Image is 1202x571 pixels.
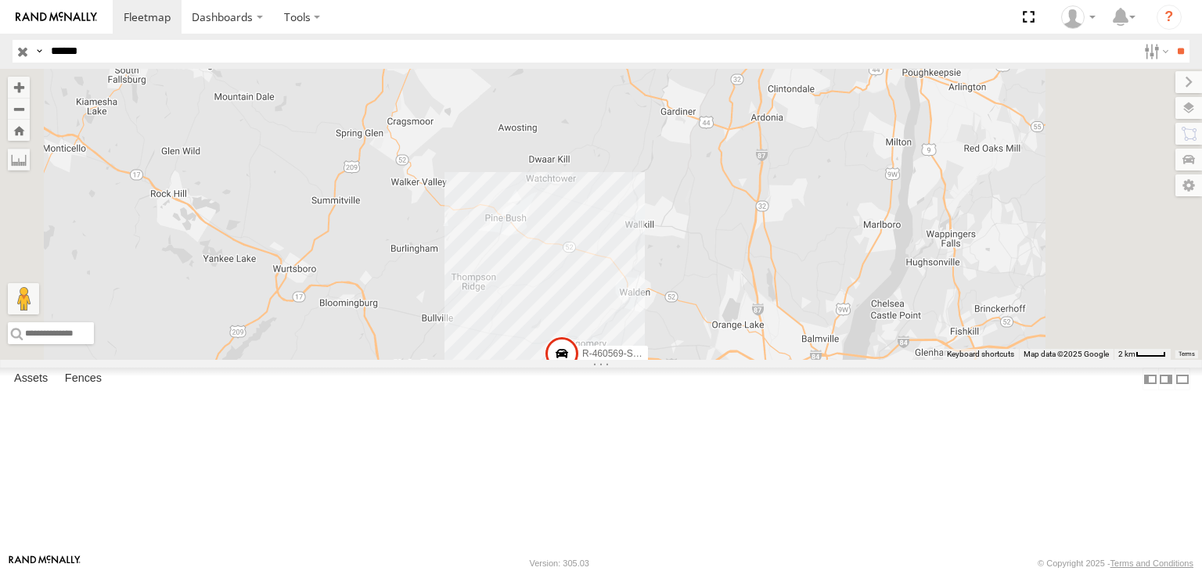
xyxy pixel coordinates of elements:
[1038,558,1193,568] div: © Copyright 2025 -
[57,368,110,390] label: Fences
[1114,349,1171,360] button: Map Scale: 2 km per 35 pixels
[1056,5,1101,29] div: Justin Allen
[9,555,81,571] a: Visit our Website
[1143,368,1158,390] label: Dock Summary Table to the Left
[8,77,30,98] button: Zoom in
[8,120,30,141] button: Zoom Home
[1110,558,1193,568] a: Terms and Conditions
[530,558,589,568] div: Version: 305.03
[8,149,30,171] label: Measure
[582,348,652,359] span: R-460569-Swing
[33,40,45,63] label: Search Query
[16,12,97,23] img: rand-logo.svg
[6,368,56,390] label: Assets
[1157,5,1182,30] i: ?
[1175,174,1202,196] label: Map Settings
[1179,351,1195,357] a: Terms
[947,349,1014,360] button: Keyboard shortcuts
[1175,368,1190,390] label: Hide Summary Table
[1024,350,1109,358] span: Map data ©2025 Google
[1158,368,1174,390] label: Dock Summary Table to the Right
[1138,40,1171,63] label: Search Filter Options
[1118,350,1135,358] span: 2 km
[8,98,30,120] button: Zoom out
[8,283,39,314] button: Drag Pegman onto the map to open Street View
